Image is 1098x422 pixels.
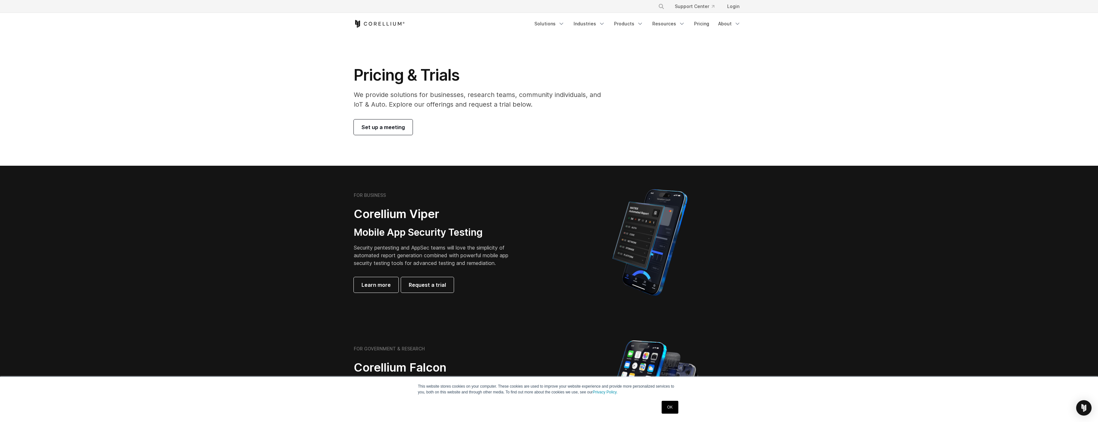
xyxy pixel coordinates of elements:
[722,1,745,12] a: Login
[570,18,609,30] a: Industries
[362,281,391,289] span: Learn more
[670,1,719,12] a: Support Center
[354,277,398,293] a: Learn more
[648,18,689,30] a: Resources
[418,383,680,395] p: This website stores cookies on your computer. These cookies are used to improve your website expe...
[354,119,413,135] a: Set up a meeting
[354,207,518,221] h2: Corellium Viper
[602,186,698,299] img: Corellium MATRIX automated report on iPhone showing app vulnerability test results across securit...
[354,20,405,28] a: Corellium Home
[650,1,745,12] div: Navigation Menu
[531,18,745,30] div: Navigation Menu
[593,390,618,394] a: Privacy Policy.
[401,277,454,293] a: Request a trial
[354,192,386,198] h6: FOR BUSINESS
[354,244,518,267] p: Security pentesting and AppSec teams will love the simplicity of automated report generation comb...
[656,1,667,12] button: Search
[354,346,425,352] h6: FOR GOVERNMENT & RESEARCH
[354,66,610,85] h1: Pricing & Trials
[610,18,647,30] a: Products
[531,18,568,30] a: Solutions
[362,123,405,131] span: Set up a meeting
[409,281,446,289] span: Request a trial
[662,401,678,414] a: OK
[1076,400,1092,416] div: Open Intercom Messenger
[354,226,518,239] h3: Mobile App Security Testing
[690,18,713,30] a: Pricing
[714,18,745,30] a: About
[354,90,610,109] p: We provide solutions for businesses, research teams, community individuals, and IoT & Auto. Explo...
[354,360,534,375] h2: Corellium Falcon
